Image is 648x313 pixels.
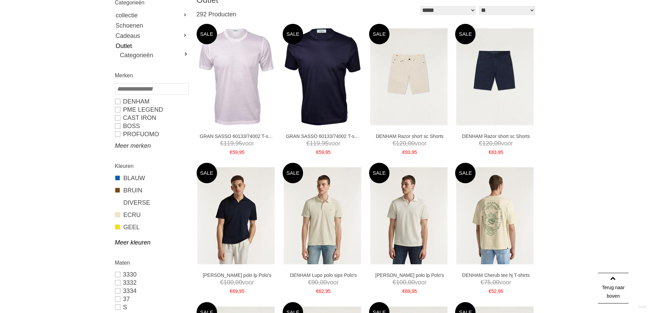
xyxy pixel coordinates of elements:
h2: Merken [115,71,188,80]
img: DENHAM Tony polo lp Polo's [197,167,275,264]
a: Cadeaus [115,31,188,41]
h2: Maten [115,259,188,267]
a: Categorieën [120,51,188,59]
span: voor [286,278,361,287]
span: , [497,288,498,294]
span: , [234,140,235,147]
span: 95 [325,150,331,155]
a: DENHAM Cherub tee hj T-shirts [459,272,533,278]
span: 95 [239,150,245,155]
span: , [493,140,494,147]
a: [PERSON_NAME] polo lp Polo's [200,272,275,278]
span: , [320,140,322,147]
span: 100 [223,279,234,286]
span: 83 [405,150,411,155]
span: , [324,150,326,155]
span: , [406,140,408,147]
span: 119 [310,140,320,147]
span: 00 [493,279,499,286]
span: € [402,288,405,294]
img: GRAN SASSO 60133/74002 T-shirts [285,28,361,125]
span: 100 [396,279,406,286]
span: 95 [235,140,242,147]
span: voor [200,278,275,287]
a: Meer kleuren [115,238,188,247]
a: 37 [115,295,188,303]
span: voor [459,278,533,287]
span: 90 [312,279,318,286]
span: , [491,279,493,286]
a: GRAN SASSO 60133/74002 T-shirts [200,133,275,139]
a: DENHAM [115,97,188,106]
span: 95 [322,140,329,147]
a: Meer merken [115,142,188,150]
a: S [115,303,188,311]
a: Outlet [115,41,188,51]
span: 00 [320,279,327,286]
span: € [489,150,492,155]
span: 00 [408,140,415,147]
span: , [318,279,320,286]
span: € [402,150,405,155]
span: 120 [482,140,493,147]
span: , [238,288,239,294]
span: € [220,140,223,147]
span: 95 [498,288,503,294]
span: € [230,288,233,294]
img: DENHAM Razor short sc Shorts [370,28,448,125]
span: € [316,288,319,294]
span: € [308,279,312,286]
a: PME LEGEND [115,106,188,114]
a: BRUIN [115,186,188,195]
span: 75 [484,279,491,286]
a: GEEL [115,223,188,232]
a: DENHAM Razor short sc Shorts [459,133,533,139]
span: , [497,150,498,155]
img: DENHAM Cherub tee hj T-shirts [456,167,534,264]
span: 95 [325,288,331,294]
a: BOSS [115,122,188,130]
span: voor [286,139,361,148]
span: 292 Producten [197,11,236,18]
h2: Kleuren [115,162,188,170]
span: , [410,150,412,155]
span: € [481,279,484,286]
a: collectie [115,10,188,20]
span: 95 [498,150,503,155]
span: voor [372,139,447,148]
a: DIVERSE [115,198,188,207]
img: DENHAM Tony polo lp Polo's [370,167,448,264]
span: € [479,140,482,147]
span: 00 [494,140,501,147]
a: ECRU [115,210,188,219]
span: € [316,150,319,155]
span: € [489,288,492,294]
span: € [393,279,396,286]
span: 59 [232,150,238,155]
span: voor [372,278,447,287]
span: 83 [491,150,497,155]
img: DENHAM Razor short sc Shorts [456,28,534,125]
span: € [393,140,396,147]
a: Schoenen [115,20,188,31]
a: BLAUW [115,174,188,183]
a: DENHAM Lupo polo sips Polo's [286,272,361,278]
a: GRAN SASSO 60133/74002 T-shirts [286,133,361,139]
img: GRAN SASSO 60133/74002 T-shirts [199,28,274,125]
span: € [220,279,223,286]
span: 62 [319,288,324,294]
span: 59 [319,150,324,155]
a: 3334 [115,287,188,295]
span: , [410,288,412,294]
a: PROFUOMO [115,130,188,138]
span: , [406,279,408,286]
span: 95 [412,150,417,155]
span: 95 [412,288,417,294]
span: , [324,288,326,294]
span: 120 [396,140,406,147]
a: Divide [638,303,646,311]
a: [PERSON_NAME] polo lp Polo's [372,272,447,278]
span: , [234,279,235,286]
span: 119 [223,140,234,147]
a: 3332 [115,279,188,287]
